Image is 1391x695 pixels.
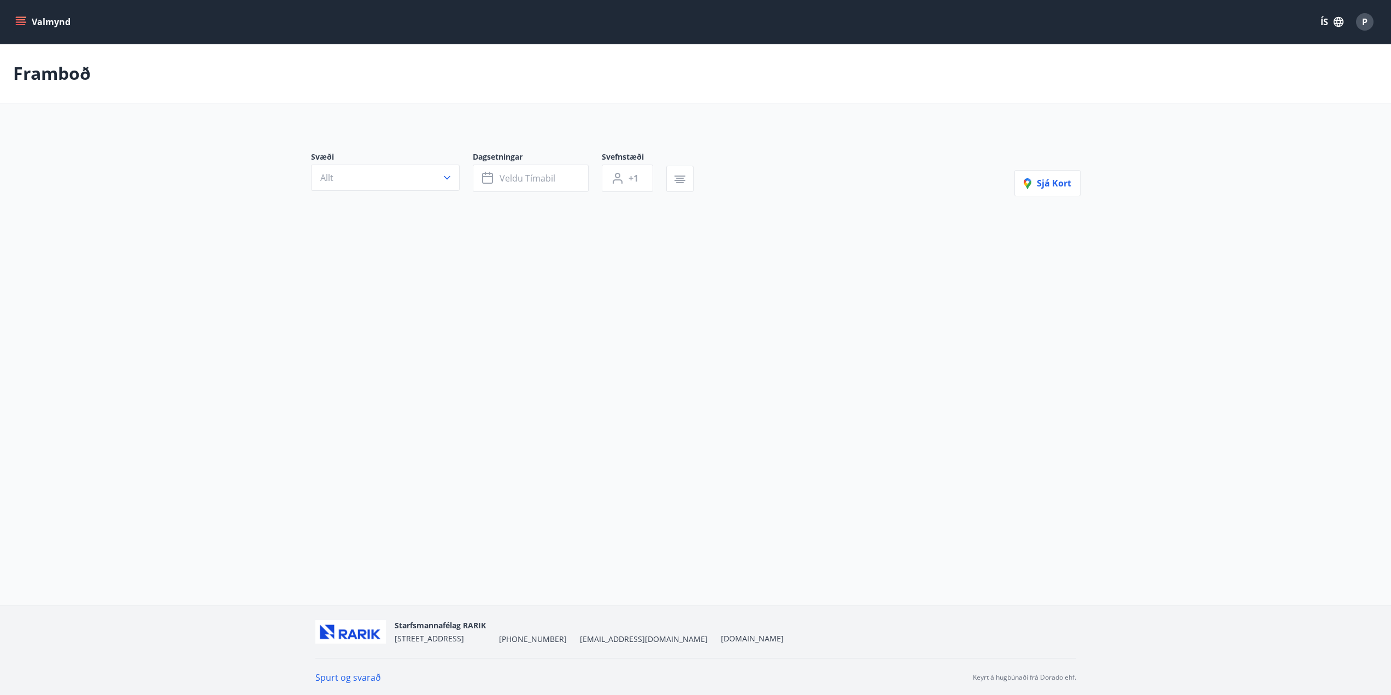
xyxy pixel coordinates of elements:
button: +1 [602,165,653,192]
button: ÍS [1314,12,1349,32]
span: Dagsetningar [473,151,602,165]
span: [STREET_ADDRESS] [395,633,464,644]
button: Sjá kort [1014,170,1081,196]
button: menu [13,12,75,32]
button: Allt [311,165,460,191]
span: [EMAIL_ADDRESS][DOMAIN_NAME] [580,634,708,645]
span: +1 [629,172,638,184]
p: Framboð [13,61,91,85]
a: [DOMAIN_NAME] [721,633,784,644]
span: P [1362,16,1367,28]
p: Keyrt á hugbúnaði frá Dorado ehf. [973,673,1076,682]
span: Veldu tímabil [500,172,555,184]
span: Allt [320,172,333,184]
span: Svefnstæði [602,151,666,165]
span: Sjá kort [1024,177,1071,189]
button: Veldu tímabil [473,165,589,192]
a: Spurt og svarað [315,671,381,684]
button: P [1352,9,1378,35]
img: ZmrgJ79bX6zJLXUGuSjrUVyxXxBt3QcBuEz7Nz1t.png [315,620,386,644]
span: [PHONE_NUMBER] [499,634,567,645]
span: Starfsmannafélag RARIK [395,620,486,630]
span: Svæði [311,151,473,165]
